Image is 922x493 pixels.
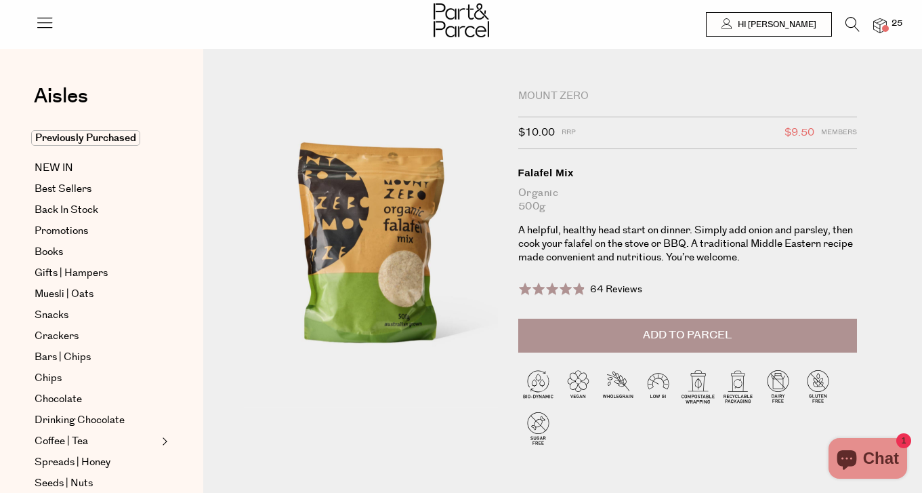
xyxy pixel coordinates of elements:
[643,328,732,343] span: Add to Parcel
[35,160,158,176] a: NEW IN
[784,124,814,142] span: $9.50
[34,81,88,111] span: Aisles
[35,181,91,197] span: Best Sellers
[758,366,798,406] img: P_P-ICONS-Live_Bec_V11_Dairy_Free.svg
[518,186,857,214] div: Organic 500g
[35,265,158,281] a: Gifts | Hampers
[35,244,63,260] span: Books
[35,475,158,492] a: Seeds | Nuts
[638,366,678,406] img: P_P-ICONS-Live_Bec_V11_Low_Gi.svg
[873,18,887,33] a: 25
[35,202,158,218] a: Back In Stock
[35,412,125,429] span: Drinking Chocolate
[35,286,93,302] span: Muesli | Oats
[518,319,857,353] button: Add to Parcel
[35,454,158,471] a: Spreads | Honey
[35,307,68,323] span: Snacks
[35,433,88,450] span: Coffee | Tea
[518,124,555,142] span: $10.00
[35,412,158,429] a: Drinking Chocolate
[35,433,158,450] a: Coffee | Tea
[824,438,911,482] inbox-online-store-chat: Shopify online store chat
[35,370,158,387] a: Chips
[244,90,498,408] img: Falafel Mix
[706,12,832,37] a: Hi [PERSON_NAME]
[35,454,110,471] span: Spreads | Honey
[35,223,88,239] span: Promotions
[35,307,158,323] a: Snacks
[598,366,638,406] img: P_P-ICONS-Live_Bec_V11_Wholegrain.svg
[35,223,158,239] a: Promotions
[718,366,758,406] img: P_P-ICONS-Live_Bec_V11_Recyclable_Packaging.svg
[888,18,906,30] span: 25
[558,366,598,406] img: P_P-ICONS-Live_Bec_V11_Vegan.svg
[518,224,857,264] p: A helpful, healthy head start on dinner. Simply add onion and parsley, then cook your falafel on ...
[518,90,857,103] div: Mount Zero
[434,3,489,37] img: Part&Parcel
[35,286,158,302] a: Muesli | Oats
[35,391,158,408] a: Chocolate
[35,328,158,344] a: Crackers
[35,391,82,408] span: Chocolate
[798,366,838,406] img: P_P-ICONS-Live_Bec_V11_Gluten_Free.svg
[35,202,98,218] span: Back In Stock
[35,160,73,176] span: NEW IN
[35,370,62,387] span: Chips
[821,124,857,142] span: Members
[562,124,576,142] span: RRP
[35,244,158,260] a: Books
[35,349,91,366] span: Bars | Chips
[518,366,558,406] img: P_P-ICONS-Live_Bec_V11_Bio-Dynamic.svg
[159,433,168,450] button: Expand/Collapse Coffee | Tea
[34,86,88,120] a: Aisles
[35,328,79,344] span: Crackers
[31,130,140,146] span: Previously Purchased
[35,349,158,366] a: Bars | Chips
[35,130,158,146] a: Previously Purchased
[518,166,857,180] div: Falafel Mix
[678,366,718,406] img: P_P-ICONS-Live_Bec_V11_Compostable_Wrapping.svg
[518,408,558,448] img: P_P-ICONS-Live_Bec_V11_Sugar_Free.svg
[590,283,642,296] span: 64 Reviews
[35,265,108,281] span: Gifts | Hampers
[35,181,158,197] a: Best Sellers
[35,475,93,492] span: Seeds | Nuts
[734,19,816,31] span: Hi [PERSON_NAME]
